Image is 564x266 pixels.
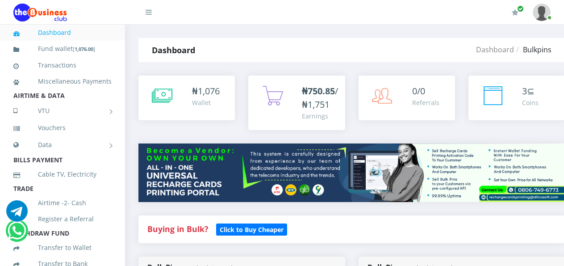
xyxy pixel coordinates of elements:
a: Vouchers [13,118,112,138]
a: Register a Referral [13,209,112,229]
span: 1,076 [198,85,220,97]
a: Data [13,134,112,156]
a: Airtime -2- Cash [13,193,112,213]
a: VTU [13,100,112,122]
div: ⊆ [522,84,539,98]
div: Wallet [192,98,220,107]
a: Transfer to Wallet [13,237,112,258]
img: Logo [13,4,67,21]
b: ₦750.85 [302,85,335,97]
div: Earnings [302,111,338,121]
strong: Dashboard [152,45,195,55]
a: Dashboard [13,22,112,43]
a: Cable TV, Electricity [13,164,112,185]
a: ₦750.85/₦1,751 Earnings [248,76,345,130]
span: 3 [522,85,527,97]
a: 0/0 Referrals [359,76,455,120]
a: Fund wallet[1,076.00] [13,38,112,59]
span: /₦1,751 [302,85,338,110]
a: Chat for support [6,207,28,222]
b: Click to Buy Cheaper [220,225,284,234]
a: Transactions [13,55,112,76]
img: User [533,4,551,21]
b: 1,076.00 [75,46,93,52]
a: Miscellaneous Payments [13,71,112,92]
li: Bulkpins [514,44,551,55]
div: Coins [522,98,539,107]
small: [ ] [73,46,95,52]
a: Dashboard [476,45,514,55]
span: 0/0 [412,85,425,97]
a: Chat for support [8,227,26,241]
a: Click to Buy Cheaper [216,224,287,234]
i: Renew/Upgrade Subscription [512,9,518,16]
a: ₦1,076 Wallet [138,76,235,120]
span: Renew/Upgrade Subscription [517,5,524,12]
div: ₦ [192,84,220,98]
strong: Buying in Bulk? [147,224,208,234]
div: Referrals [412,98,439,107]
